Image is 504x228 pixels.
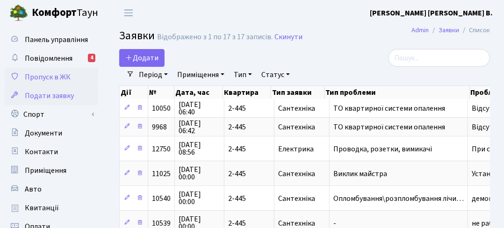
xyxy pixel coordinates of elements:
a: Документи [5,124,98,142]
span: ТО квартирної системи опалення [333,105,464,112]
span: 10540 [152,193,171,204]
span: Документи [25,128,62,138]
span: 12750 [152,144,171,154]
a: Пропуск в ЖК [5,68,98,86]
b: Комфорт [32,5,77,20]
span: Повідомлення [25,53,72,64]
th: Дата, час [174,86,223,99]
a: Додати [119,49,165,67]
span: Подати заявку [25,91,74,101]
img: logo.png [9,4,28,22]
nav: breadcrumb [397,21,504,40]
th: Тип заявки [271,86,324,99]
span: 2-445 [228,105,270,112]
span: 2-445 [228,145,270,153]
a: Приміщення [173,67,228,83]
span: 2-445 [228,123,270,131]
span: Електрика [278,145,325,153]
span: Додати [125,53,158,63]
span: Квитанції [25,203,59,213]
span: Авто [25,184,42,194]
span: [DATE] 08:56 [179,141,220,156]
a: Заявки [439,25,459,35]
a: [PERSON_NAME] [PERSON_NAME] В. [370,7,493,19]
span: [DATE] 06:42 [179,120,220,135]
th: Дії [120,86,148,99]
span: Виклик майстра [333,170,464,178]
span: Проводка, розетки, вимикачі [333,145,464,153]
a: Квитанції [5,199,98,217]
a: Повідомлення4 [5,49,98,68]
span: 2-445 [228,220,270,227]
span: [DATE] 06:40 [179,101,220,116]
span: Пропуск в ЖК [25,72,71,82]
span: Сантехніка [278,105,325,112]
button: Переключити навігацію [117,5,140,21]
span: 10050 [152,103,171,114]
a: Контакти [5,142,98,161]
b: [PERSON_NAME] [PERSON_NAME] В. [370,8,493,18]
span: Сантехніка [278,123,325,131]
a: Тип [230,67,256,83]
div: Відображено з 1 по 17 з 17 записів. [157,33,273,42]
span: Приміщення [25,165,66,176]
li: Список [459,25,490,36]
th: Квартира [223,86,271,99]
span: [DATE] 00:00 [179,191,220,206]
span: 11025 [152,169,171,179]
a: Приміщення [5,161,98,180]
th: Тип проблеми [325,86,470,99]
span: [DATE] 00:00 [179,166,220,181]
a: Панель управління [5,30,98,49]
span: 9968 [152,122,167,132]
span: Таун [32,5,98,21]
a: Статус [258,67,294,83]
a: Скинути [274,33,302,42]
span: Сантехніка [278,195,325,202]
span: Сантехніка [278,170,325,178]
span: Опломбування\розпломбування лічи… [333,195,464,202]
input: Пошук... [389,49,490,67]
span: 2-445 [228,195,270,202]
span: - [333,220,464,227]
a: Спорт [5,105,98,124]
a: Авто [5,180,98,199]
a: Admin [411,25,429,35]
span: ТО квартирної системи опалення [333,123,464,131]
span: Панель управління [25,35,88,45]
span: 2-445 [228,170,270,178]
a: Подати заявку [5,86,98,105]
th: № [148,86,175,99]
span: Заявки [119,28,155,44]
div: 4 [88,54,95,62]
a: Період [135,67,172,83]
span: Контакти [25,147,58,157]
span: Сантехніка [278,220,325,227]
